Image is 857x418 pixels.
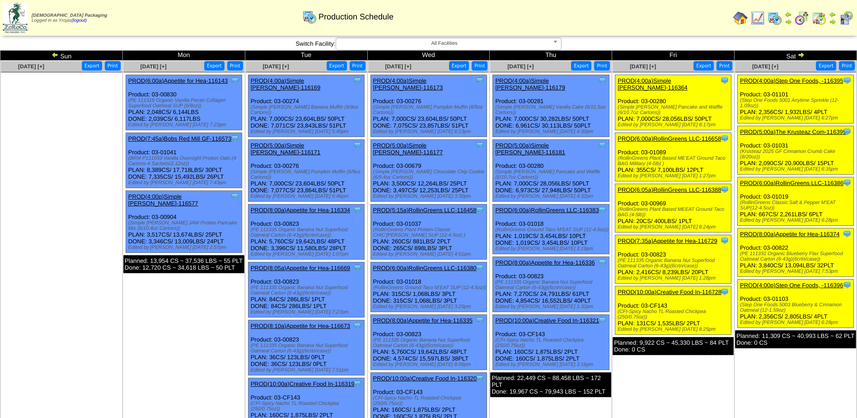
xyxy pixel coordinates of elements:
a: PROD(8:00a)Appetite for Hea-116334 [251,207,350,214]
button: Print [105,61,121,71]
div: Product: 03-00823 PLAN: 36CS / 123LBS / 0PLT DONE: 36CS / 123LBS / 0PLT [248,320,364,375]
button: Print [472,61,487,71]
a: PROD(5:00a)The Krusteaz Com-116399 [740,128,846,135]
img: Tooltip [353,263,362,272]
div: (CFI-Spicy Nacho TL Roasted Chickpea (250/0.75oz)) [495,337,609,348]
div: (CFI-Spicy Nacho TL Roasted Chickpea (250/0.75oz)) [618,309,731,320]
img: Tooltip [843,229,852,238]
div: Planned: 22,449 CS ~ 88,458 LBS ~ 172 PLT Done: 19,967 CS ~ 79,943 LBS ~ 152 PLT [490,372,611,397]
div: Edited by [PERSON_NAME] [DATE] 3:19pm [495,246,609,252]
img: Tooltip [720,76,729,85]
div: Product: 03-01089 PLAN: 355CS / 7,100LBS / 12PLT [615,133,731,181]
button: Export [449,61,469,71]
td: Sun [0,51,123,61]
button: Export [571,61,591,71]
div: Product: 03-00969 PLAN: 20CS / 400LBS / 1PLT [615,184,731,233]
div: (PE 111331 Organic Blueberry Flax Superfood Oatmeal Carton (6-43g)(6crtn/case)) [740,251,853,262]
img: Tooltip [475,141,484,150]
td: Mon [122,51,245,61]
a: PROD(10:00a)Creative Food In-116728 [618,289,721,295]
div: Product: 03-00280 PLAN: 7,000CS / 28,056LBS / 50PLT [615,75,731,130]
img: arrowleft.gif [785,11,792,18]
a: PROD(5:00a)Simple [PERSON_NAME]-116171 [251,142,321,156]
img: home.gif [733,11,748,25]
div: Product: 03-00822 PLAN: 3,840CS / 13,094LBS / 32PLT [738,228,854,277]
div: Product: 03-01041 PLAN: 8,389CS / 17,718LBS / 30PLT DONE: 7,335CS / 15,492LBS / 26PLT [126,133,242,188]
a: PROD(4:00a)Simple [PERSON_NAME]-116173 [373,77,443,91]
div: Edited by [PERSON_NAME] [DATE] 6:13pm [373,129,487,134]
img: line_graph.gif [750,11,765,25]
img: Tooltip [720,287,729,296]
a: PROD(4:00a)Simple [PERSON_NAME]-116364 [618,77,688,91]
div: Edited by [PERSON_NAME] [DATE] 1:27pm [618,173,731,179]
button: Export [816,61,836,71]
a: PROD(4:00a)Simple [PERSON_NAME]-116169 [251,77,321,91]
div: Edited by [PERSON_NAME] [DATE] 1:07pm [251,252,364,257]
div: Edited by [PERSON_NAME] [DATE] 4:32pm [495,194,609,199]
a: PROD(6:00a)RollinGreens LLC-116383 [495,207,599,214]
td: Wed [367,51,490,61]
a: PROD(8:05a)Appetite for Hea-116669 [251,265,350,271]
a: PROD(8:00a)Appetite for Hea-116335 [373,317,473,324]
span: All Facilities [340,38,549,49]
img: calendarcustomer.gif [839,11,853,25]
img: Tooltip [353,141,362,150]
button: Print [839,61,855,71]
span: [DATE] [+] [752,63,778,70]
div: Product: 03-00830 PLAN: 2,048CS / 6,144LBS DONE: 2,039CS / 6,117LBS [126,75,242,130]
a: PROD(7:35a)Appetite for Hea-116729 [618,237,717,244]
div: Product: 03-01103 PLAN: 2,356CS / 2,805LBS / 4PLT [738,280,854,328]
img: Tooltip [353,321,362,330]
img: Tooltip [598,205,607,214]
div: Edited by [PERSON_NAME] [DATE] 6:28pm [740,218,853,223]
div: Product: 03-00274 PLAN: 7,000CS / 23,604LBS / 50PLT DONE: 7,071CS / 23,843LBS / 51PLT [248,75,364,137]
a: [DATE] [+] [18,63,44,70]
button: Export [693,61,714,71]
div: Edited by [PERSON_NAME] [DATE] 4:30pm [495,129,609,134]
a: PROD(5:15a)RollinGreens LLC-116458 [373,207,477,214]
div: Product: 03-01018 PLAN: 1,019CS / 3,454LBS / 10PLT DONE: 1,019CS / 3,454LBS / 10PLT [493,204,609,254]
div: (Simple [PERSON_NAME] Vanilla Cake (6/11.5oz Cartons)) [495,104,609,115]
img: Tooltip [475,374,484,383]
div: (RollinGreens Plant Protein Classic CHIC'[PERSON_NAME] SUP (12-4.5oz) ) [373,227,487,238]
a: PROD(4:00a)Step One Foods, -116395 [740,77,843,84]
a: PROD(6:05a)RollinGreens LLC-116388 [618,186,721,193]
img: Tooltip [843,178,852,187]
div: Edited by [PERSON_NAME] [DATE] 7:53pm [740,269,853,274]
div: (Simple [PERSON_NAME] Pumpkin Muffin (6/9oz Cartons)) [373,104,487,115]
div: Product: 03-00823 PLAN: 5,760CS / 19,642LBS / 48PLT DONE: 3,396CS / 11,580LBS / 28PLT [248,204,364,260]
div: Edited by [PERSON_NAME] [DATE] 7:51pm [251,367,364,373]
a: PROD(8:00a)Appetite for Hea-116336 [495,259,595,266]
div: Planned: 11,309 CS ~ 40,993 LBS ~ 62 PLT Done: 0 CS [735,330,856,348]
div: Product: 03-01019 PLAN: 667CS / 2,261LBS / 6PLT [738,177,854,226]
img: Tooltip [720,236,729,245]
div: (CFI-Spicy Nacho TL Roasted Chickpea (250/0.75oz)) [373,395,487,406]
img: Tooltip [720,134,729,143]
a: [DATE] [+] [263,63,289,70]
img: arrowright.gif [797,51,805,58]
img: calendarprod.gif [768,11,782,25]
img: arrowright.gif [829,18,836,25]
div: (RollinGreens Plant Based ME’EAT Ground Taco BAG Military (4-5lb) ) [618,156,731,166]
div: Product: 03-00280 PLAN: 7,000CS / 28,056LBS / 50PLT DONE: 6,973CS / 27,948LBS / 50PLT [493,140,609,202]
span: [DATE] [+] [385,63,411,70]
div: (RollinGreens Ground Taco M'EAT SUP (12-4.5oz)) [373,285,487,290]
div: Edited by [PERSON_NAME] [DATE] 7:27pm [251,309,364,315]
div: (BRM P111033 Vanilla Overnight Protein Oats (4 Cartons-4 Sachets/2.12oz)) [128,156,242,166]
a: PROD(6:00a)RollinGreens LLC-116380 [373,265,477,271]
a: PROD(7:45a)Bobs Red Mill GF-116573 [128,135,231,142]
div: Product: 03-CF143 PLAN: 131CS / 1,535LBS / 2PLT [615,286,731,335]
a: PROD(10:00a)Creative Food In-116320 [373,375,477,382]
div: Product: 03-00276 PLAN: 7,000CS / 23,604LBS / 50PLT DONE: 7,075CS / 23,857LBS / 51PLT [370,75,487,137]
a: PROD(6:00a)Appetite for Hea-116143 [128,77,228,84]
div: Product: 03-CF143 PLAN: 160CS / 1,875LBS / 2PLT DONE: 160CS / 1,875LBS / 2PLT [493,315,609,370]
img: Tooltip [843,280,852,290]
div: Edited by [PERSON_NAME] [DATE] 7:23pm [128,122,242,128]
a: [DATE] [+] [507,63,534,70]
div: Product: 03-00281 PLAN: 7,000CS / 30,282LBS / 50PLT DONE: 6,961CS / 30,113LBS / 50PLT [493,75,609,137]
div: Edited by [PERSON_NAME] [DATE] 3:16pm [495,362,609,367]
img: arrowright.gif [785,18,792,25]
a: PROD(5:00a)Simple [PERSON_NAME]-116177 [373,142,443,156]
